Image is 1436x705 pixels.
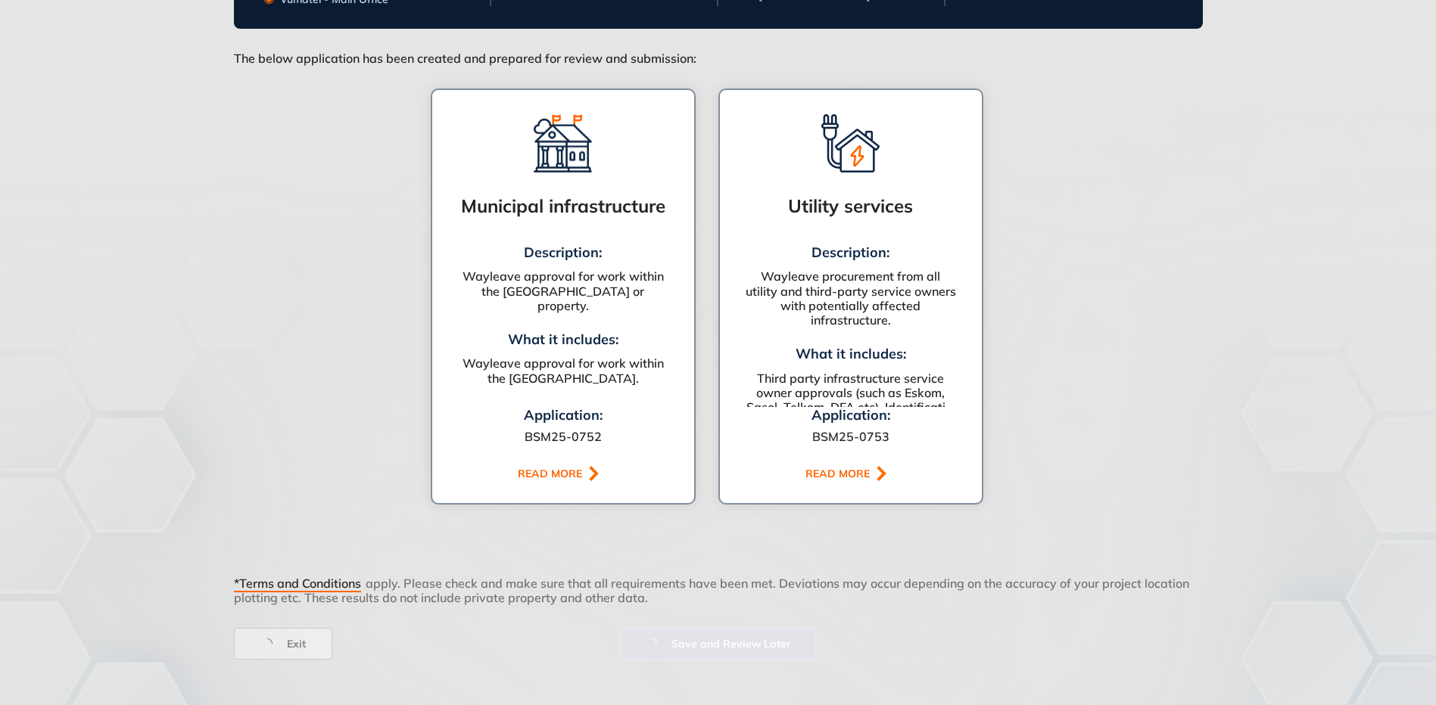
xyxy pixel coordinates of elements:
[524,430,603,444] div: BSM25-0752
[494,462,632,485] button: READ MORE
[811,430,890,444] div: BSM25-0753
[524,407,603,430] div: Application:
[234,628,332,660] button: Exit
[287,635,306,652] span: Exit
[805,467,874,480] div: READ MORE
[234,576,366,586] button: *Terms and Conditions
[746,371,945,415] span: Third party infrastructure service owner approvals (such as Eskom, Sasol, Telkom, DFA etc). Ident...
[744,371,958,415] div: Third party infrastructure service owner approvals (such as Eskom, Sasol, Telkom, DFA etc). Ident...
[461,195,665,217] div: Municipal infrastructure
[518,467,587,480] div: READ MORE
[456,269,670,313] div: Wayleave approval for work within the [GEOGRAPHIC_DATA] or property.
[234,576,361,592] span: *Terms and Conditions
[811,407,890,430] div: Application:
[234,576,1203,628] div: apply. Please check and make sure that all requirements have been met. Deviations may occur depen...
[456,244,670,270] div: Description:
[260,638,287,649] span: loading
[744,269,958,328] div: Wayleave procurement from all utility and third-party service owners with potentially affected in...
[781,462,920,485] button: READ MORE
[945,399,955,415] span: ...
[788,195,913,217] div: Utility services
[744,244,958,270] div: Description:
[744,337,958,371] div: What it includes:
[456,356,670,385] div: Wayleave approval for work within the [GEOGRAPHIC_DATA].
[234,29,1203,73] div: The below application has been created and prepared for review and submission:
[456,322,670,357] div: What it includes:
